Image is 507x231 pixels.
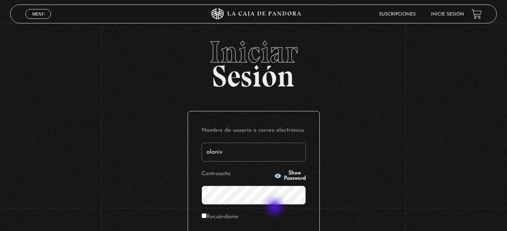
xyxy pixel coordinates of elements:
[274,171,306,181] button: Show Password
[284,171,306,181] span: Show Password
[32,12,45,16] span: Menu
[472,9,482,19] a: View your shopping cart
[10,37,497,67] span: Iniciar
[10,37,497,85] h2: Sesión
[202,168,272,180] label: Contraseña
[202,213,206,218] input: Recuérdame
[202,125,306,137] label: Nombre de usuario o correo electrónico
[379,12,416,17] a: Suscripciones
[431,12,464,17] a: Inicie sesión
[202,211,239,223] label: Recuérdame
[29,18,47,23] span: Cerrar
